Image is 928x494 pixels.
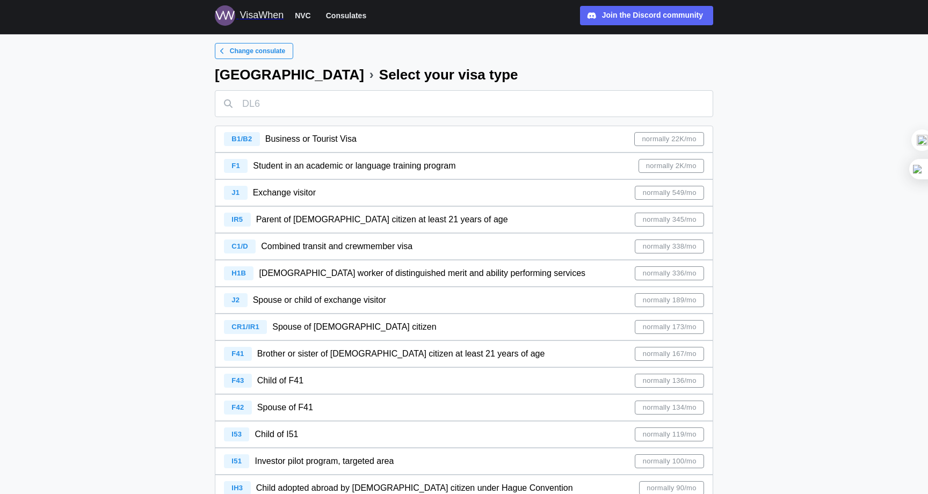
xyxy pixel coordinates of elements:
span: NVC [295,9,311,22]
span: B1/B2 [231,135,252,143]
span: C1/D [231,242,248,250]
div: Select your visa type [379,68,518,82]
span: F1 [231,162,240,170]
span: Exchange visitor [253,188,316,197]
a: B1/B2 Business or Tourist Visanormally 22K/mo [215,126,713,152]
span: normally 2K/mo [646,159,697,172]
img: Logo for VisaWhen [215,5,235,26]
span: normally 338/mo [643,240,697,253]
a: I53 Child of I51normally 119/mo [215,421,713,448]
a: Change consulate [215,43,293,59]
span: Child adopted abroad by [DEMOGRAPHIC_DATA] citizen under Hague Convention [256,483,573,492]
span: F42 [231,403,244,411]
span: Investor pilot program, targeted area [255,456,394,466]
span: I53 [231,430,242,438]
span: Business or Tourist Visa [265,134,357,143]
span: Combined transit and crewmember visa [261,242,412,251]
span: normally 167/mo [643,347,697,360]
span: normally 136/mo [643,374,697,387]
span: Child of I51 [255,430,298,439]
span: J2 [231,296,240,304]
span: Spouse of F41 [257,403,313,412]
a: F1 Student in an academic or language training programnormally 2K/mo [215,152,713,179]
div: Join the Discord community [602,10,703,21]
span: normally 22K/mo [642,133,696,146]
span: CR1/IR1 [231,323,259,331]
span: IH3 [231,484,243,492]
span: Parent of [DEMOGRAPHIC_DATA] citizen at least 21 years of age [256,215,508,224]
span: normally 119/mo [643,428,697,441]
div: › [369,68,374,81]
a: F42 Spouse of F41normally 134/mo [215,394,713,421]
a: J1 Exchange visitornormally 549/mo [215,179,713,206]
span: normally 345/mo [643,213,697,226]
a: CR1/IR1 Spouse of [DEMOGRAPHIC_DATA] citizennormally 173/mo [215,314,713,340]
button: NVC [290,9,316,23]
span: I51 [231,457,242,465]
a: Logo for VisaWhen VisaWhen [215,5,284,26]
a: Join the Discord community [580,6,713,25]
span: normally 173/mo [643,321,697,333]
span: normally 336/mo [643,267,697,280]
a: F43 Child of F41normally 136/mo [215,367,713,394]
span: normally 100/mo [643,455,697,468]
a: F41 Brother or sister of [DEMOGRAPHIC_DATA] citizen at least 21 years of agenormally 167/mo [215,340,713,367]
span: IR5 [231,215,243,223]
span: normally 134/mo [643,401,697,414]
span: [DEMOGRAPHIC_DATA] worker of distinguished merit and ability performing services [259,268,585,278]
a: J2 Spouse or child of exchange visitornormally 189/mo [215,287,713,314]
span: Student in an academic or language training program [253,161,455,170]
div: VisaWhen [240,8,284,23]
span: F43 [231,376,244,384]
a: H1B [DEMOGRAPHIC_DATA] worker of distinguished merit and ability performing servicesnormally 336/mo [215,260,713,287]
span: Change consulate [230,43,285,59]
span: Consulates [326,9,366,22]
a: I51 Investor pilot program, targeted areanormally 100/mo [215,448,713,475]
a: C1/D Combined transit and crewmember visanormally 338/mo [215,233,713,260]
span: Spouse of [DEMOGRAPHIC_DATA] citizen [272,322,436,331]
div: [GEOGRAPHIC_DATA] [215,68,364,82]
span: Child of F41 [257,376,303,385]
span: normally 549/mo [643,186,697,199]
span: F41 [231,350,244,358]
a: IR5 Parent of [DEMOGRAPHIC_DATA] citizen at least 21 years of agenormally 345/mo [215,206,713,233]
span: normally 189/mo [643,294,697,307]
span: J1 [231,188,240,197]
span: Brother or sister of [DEMOGRAPHIC_DATA] citizen at least 21 years of age [257,349,545,358]
button: Consulates [321,9,371,23]
span: Spouse or child of exchange visitor [253,295,386,304]
span: H1B [231,269,246,277]
input: DL6 [215,90,713,117]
